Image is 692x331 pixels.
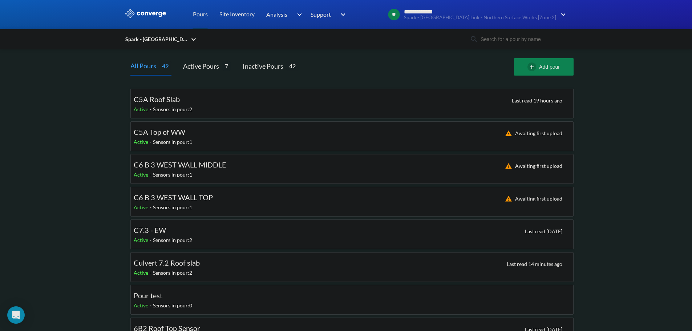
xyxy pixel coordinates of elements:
[134,139,150,145] span: Active
[134,237,150,243] span: Active
[150,270,153,276] span: -
[150,106,153,112] span: -
[159,61,171,70] span: 49
[134,302,150,308] span: Active
[130,97,574,103] a: C5A Roof SlabActive-Sensors in pour:2Last read 19 hours ago
[527,62,539,71] img: add-circle-outline.svg
[153,105,192,113] div: Sensors in pour: 2
[266,10,287,19] span: Analysis
[134,204,150,210] span: Active
[153,236,192,244] div: Sensors in pour: 2
[134,270,150,276] span: Active
[501,129,564,138] div: Awaiting first upload
[404,15,556,20] span: Spark - [GEOGRAPHIC_DATA] Link - Northern Surface Works [Zone 2]
[125,9,167,18] img: logo_ewhite.svg
[492,260,564,269] div: Last read 14 minutes ago
[125,35,187,43] div: Spark - [GEOGRAPHIC_DATA] Link - Northern Surface Works [Zone 2]
[130,61,159,71] div: All Pours
[134,106,150,112] span: Active
[134,171,150,178] span: Active
[134,258,200,267] span: Culvert 7.2 Roof slab
[501,194,564,203] div: Awaiting first upload
[150,237,153,243] span: -
[134,95,180,104] span: C5A Roof Slab
[292,10,304,19] img: downArrow.svg
[153,302,192,310] div: Sensors in pour: 0
[134,193,213,202] span: C6 B 3 WEST WALL TOP
[130,293,574,299] a: Pour testActive-Sensors in pour:0
[130,228,574,234] a: C7.3 - EWActive-Sensors in pour:2Last read [DATE]
[134,291,162,300] span: Pour test
[556,10,568,19] img: downArrow.svg
[510,227,564,236] div: Last read [DATE]
[497,96,564,105] div: Last read 19 hours ago
[130,195,574,201] a: C6 B 3 WEST WALL TOPActive-Sensors in pour:1Awaiting first upload
[153,138,192,146] div: Sensors in pour: 1
[150,302,153,308] span: -
[470,35,478,44] img: icon-search.svg
[501,162,564,170] div: Awaiting first upload
[150,139,153,145] span: -
[134,128,185,136] span: C5A Top of WW
[336,10,348,19] img: downArrow.svg
[130,130,574,136] a: C5A Top of WWActive-Sensors in pour:1Awaiting first upload
[153,203,192,211] div: Sensors in pour: 1
[478,35,566,43] input: Search for a pour by name
[311,10,331,19] span: Support
[222,61,231,70] span: 7
[286,61,299,70] span: 42
[130,162,574,169] a: C6 B 3 WEST WALL MIDDLEActive-Sensors in pour:1Awaiting first upload
[150,204,153,210] span: -
[153,171,192,179] div: Sensors in pour: 1
[514,58,574,76] button: Add pour
[7,306,25,324] div: Open Intercom Messenger
[183,61,222,71] div: Active Pours
[134,160,226,169] span: C6 B 3 WEST WALL MIDDLE
[243,61,286,71] div: Inactive Pours
[150,171,153,178] span: -
[134,226,166,234] span: C7.3 - EW
[153,269,192,277] div: Sensors in pour: 2
[130,261,574,267] a: Culvert 7.2 Roof slabActive-Sensors in pour:2Last read 14 minutes ago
